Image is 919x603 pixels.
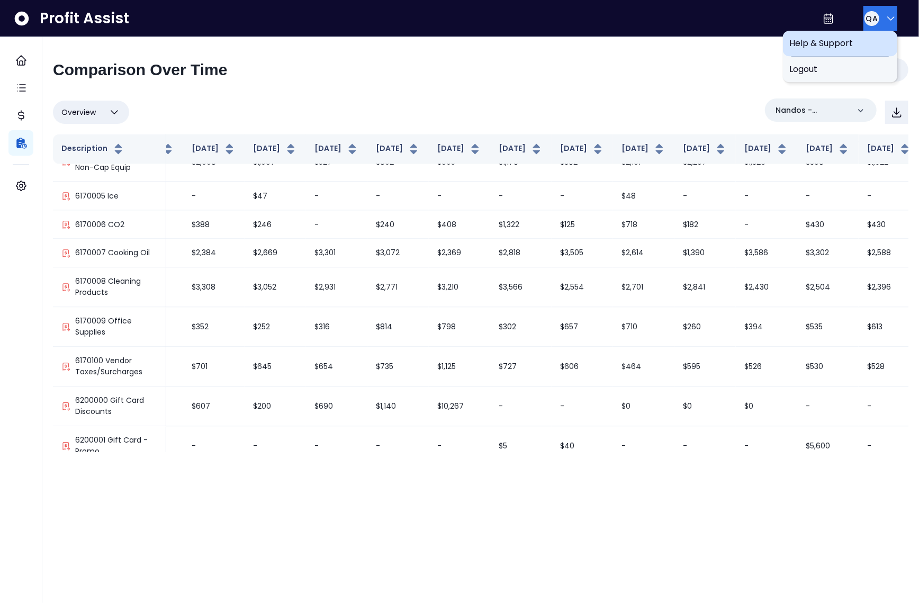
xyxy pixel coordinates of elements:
p: 6170100 Vendor Taxes/Surcharges [75,356,157,378]
td: - [736,211,797,239]
td: $2,554 [552,268,613,308]
td: $735 [367,347,429,387]
td: - [306,182,367,211]
span: Help & Support [789,37,891,50]
p: 6200000 Gift Card Discounts [75,395,157,418]
td: $3,301 [306,239,367,268]
td: $595 [674,347,736,387]
td: $252 [245,308,306,347]
td: $2,384 [183,239,245,268]
td: $2,504 [797,268,859,308]
button: [DATE] [376,143,420,156]
td: $654 [306,347,367,387]
td: - [183,182,245,211]
td: - [552,387,613,427]
td: $394 [736,308,797,347]
td: $2,931 [306,268,367,308]
td: $1,390 [674,239,736,268]
td: $3,586 [736,239,797,268]
button: [DATE] [560,143,605,156]
td: $0 [674,387,736,427]
td: $10,267 [429,387,490,427]
td: $40 [552,427,613,466]
td: $2,818 [490,239,552,268]
td: - [490,387,552,427]
td: - [613,427,674,466]
td: $464 [613,347,674,387]
td: $302 [490,308,552,347]
td: $5 [490,427,552,466]
td: - [367,427,429,466]
td: $2,430 [736,268,797,308]
button: Description [61,143,125,156]
td: $408 [429,211,490,239]
td: $47 [245,182,306,211]
td: $2,701 [613,268,674,308]
td: - [429,182,490,211]
td: $200 [245,387,306,427]
td: - [245,427,306,466]
button: [DATE] [437,143,482,156]
td: $260 [674,308,736,347]
td: $352 [183,308,245,347]
td: - [552,182,613,211]
h2: Comparison Over Time [53,60,228,79]
td: $701 [183,347,245,387]
button: [DATE] [499,143,543,156]
td: $2,771 [367,268,429,308]
td: - [490,182,552,211]
button: [DATE] [621,143,666,156]
td: $48 [613,182,674,211]
p: 6170005 Ice [75,191,119,202]
td: $3,566 [490,268,552,308]
td: - [306,211,367,239]
td: $2,369 [429,239,490,268]
button: [DATE] [683,143,727,156]
td: - [674,427,736,466]
td: $246 [245,211,306,239]
button: [DATE] [867,143,912,156]
td: - [674,182,736,211]
td: $240 [367,211,429,239]
p: Nandos - Maricopa [776,105,849,116]
td: $3,308 [183,268,245,308]
span: Logout [789,63,891,76]
p: 6170007 Cooking Oil [75,248,150,259]
td: $182 [674,211,736,239]
td: - [306,427,367,466]
td: $3,210 [429,268,490,308]
td: $430 [797,211,859,239]
button: [DATE] [806,143,850,156]
td: $727 [490,347,552,387]
td: - [736,182,797,211]
td: $526 [736,347,797,387]
td: $388 [183,211,245,239]
td: $718 [613,211,674,239]
td: $2,841 [674,268,736,308]
td: $2,614 [613,239,674,268]
td: $645 [245,347,306,387]
td: $3,505 [552,239,613,268]
td: - [429,427,490,466]
td: $710 [613,308,674,347]
td: $690 [306,387,367,427]
p: 6170009 Office Supplies [75,316,157,338]
td: $125 [552,211,613,239]
td: $3,072 [367,239,429,268]
td: $798 [429,308,490,347]
td: $1,322 [490,211,552,239]
p: 6170008 Cleaning Products [75,276,157,299]
p: 6170006 CO2 [75,219,124,230]
td: - [367,182,429,211]
td: $606 [552,347,613,387]
button: [DATE] [253,143,298,156]
span: QA [866,13,878,24]
p: 6200001 Gift Card - Promo [75,435,157,457]
td: $657 [552,308,613,347]
td: $1,125 [429,347,490,387]
td: $530 [797,347,859,387]
td: $3,302 [797,239,859,268]
td: - [183,427,245,466]
span: Profit Assist [40,9,129,28]
span: Overview [61,106,96,119]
